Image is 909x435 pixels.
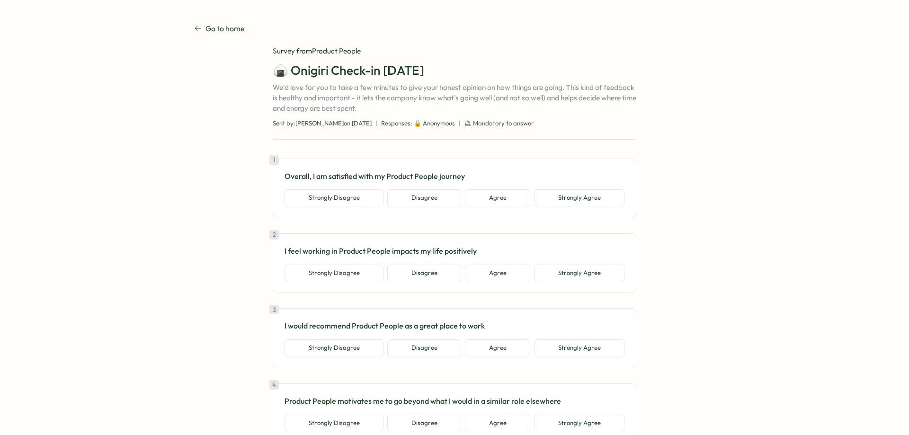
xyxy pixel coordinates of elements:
div: 1 [269,155,279,165]
div: 4 [269,380,279,390]
p: Overall, I am satisfied with my Product People journey [285,170,624,182]
button: Strongly Disagree [285,265,383,282]
button: Agree [465,265,530,282]
p: Go to home [205,23,245,35]
div: 3 [269,305,279,314]
button: Disagree [387,189,461,206]
button: Agree [465,415,530,432]
span: | [375,119,377,128]
button: Strongly Agree [534,339,624,356]
button: Strongly Agree [534,265,624,282]
h1: 🍙 Onigiri Check-in [DATE] [273,62,636,79]
button: Disagree [387,339,461,356]
p: I feel working in Product People impacts my life positively [285,245,624,257]
span: Responses: 🔒 Anonymous [381,119,455,128]
p: Product People motivates me to go beyond what I would in a similar role elsewhere [285,395,624,407]
p: I would recommend Product People as a great place to work [285,320,624,332]
button: Strongly Disagree [285,189,383,206]
button: Agree [465,189,530,206]
div: Survey from Product People [273,46,636,56]
div: 2 [269,230,279,240]
button: Agree [465,339,530,356]
button: Disagree [387,415,461,432]
button: Strongly Disagree [285,339,383,356]
button: Strongly Agree [534,189,624,206]
span: | [459,119,461,128]
button: Strongly Agree [534,415,624,432]
span: Mandatory to answer [473,119,534,128]
span: Sent by: [PERSON_NAME] on [DATE] [273,119,372,128]
button: Disagree [387,265,461,282]
a: Go to home [194,23,245,35]
p: We'd love for you to take a few minutes to give your honest opinion on how things are going. This... [273,82,636,114]
button: Strongly Disagree [285,415,383,432]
